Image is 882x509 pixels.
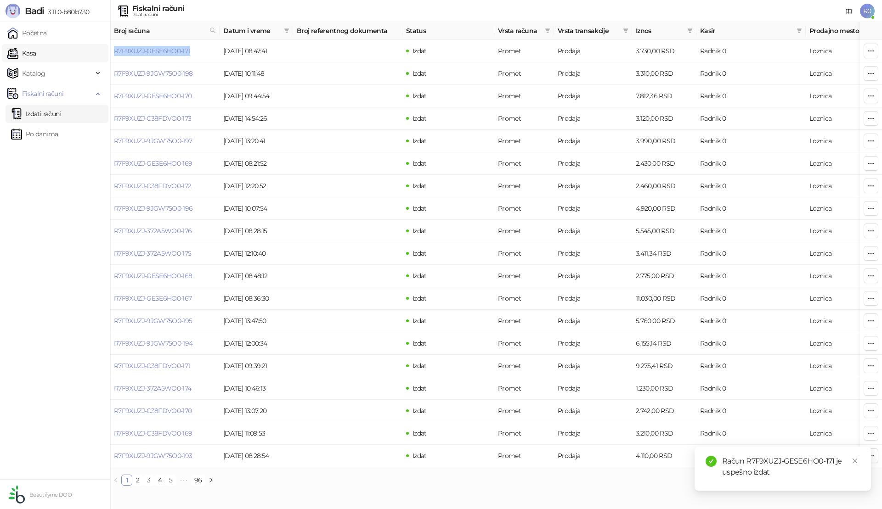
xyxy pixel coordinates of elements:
span: Kasir [700,26,793,36]
td: [DATE] 13:07:20 [220,400,293,422]
a: R7F9XUZJ-372A5WO0-175 [114,249,192,257]
span: filter [623,28,628,34]
td: R7F9XUZJ-9JGW75O0-196 [110,197,220,220]
div: Izdati računi [132,12,184,17]
span: Izdat [413,452,427,460]
td: Radnik 0 [696,175,806,197]
button: left [110,475,121,486]
a: 2 [133,475,143,485]
td: 3.210,00 RSD [632,422,696,445]
td: R7F9XUZJ-C38FDVO0-172 [110,175,220,197]
td: Promet [494,332,554,355]
td: Promet [494,85,554,107]
span: Iznos [636,26,684,36]
td: [DATE] 08:36:30 [220,287,293,310]
span: right [208,477,214,483]
td: Radnik 0 [696,62,806,85]
td: Promet [494,130,554,152]
td: 5.545,00 RSD [632,220,696,242]
a: R7F9XUZJ-9JGW75O0-197 [114,137,192,145]
td: Prodaja [554,265,632,287]
span: Izdat [413,69,427,78]
span: Izdat [413,137,427,145]
span: Badi [25,6,44,17]
td: [DATE] 08:21:52 [220,152,293,175]
td: Radnik 0 [696,40,806,62]
td: [DATE] 13:20:41 [220,130,293,152]
a: Dokumentacija [842,4,856,18]
td: R7F9XUZJ-GESE6HO0-170 [110,85,220,107]
td: Promet [494,220,554,242]
a: R7F9XUZJ-C38FDVO0-170 [114,407,192,415]
a: R7F9XUZJ-C38FDVO0-172 [114,182,192,190]
th: Kasir [696,22,806,40]
img: 64x64-companyLogo-432ed541-86f2-4000-a6d6-137676e77c9d.png [7,485,26,503]
th: Status [402,22,494,40]
span: check-circle [706,456,717,467]
a: Kasa [7,44,36,62]
td: [DATE] 14:54:26 [220,107,293,130]
td: 2.775,00 RSD [632,265,696,287]
td: R7F9XUZJ-372A5WO0-175 [110,242,220,265]
span: Izdat [413,182,427,190]
a: R7F9XUZJ-C38FDVO0-171 [114,362,190,370]
th: Broj računa [110,22,220,40]
span: Izdat [413,114,427,123]
td: Radnik 0 [696,377,806,400]
span: filter [543,24,552,38]
td: 9.275,41 RSD [632,355,696,377]
a: 3 [144,475,154,485]
td: R7F9XUZJ-C38FDVO0-169 [110,422,220,445]
span: filter [621,24,630,38]
td: Prodaja [554,62,632,85]
td: [DATE] 08:28:15 [220,220,293,242]
td: Prodaja [554,287,632,310]
td: Prodaja [554,377,632,400]
td: Radnik 0 [696,85,806,107]
span: left [113,477,119,483]
td: Radnik 0 [696,310,806,332]
span: Vrsta računa [498,26,541,36]
td: [DATE] 08:28:54 [220,445,293,467]
td: [DATE] 09:39:21 [220,355,293,377]
span: Izdat [413,384,427,392]
a: R7F9XUZJ-9JGW75O0-198 [114,69,193,78]
li: 1 [121,475,132,486]
td: R7F9XUZJ-9JGW75O0-197 [110,130,220,152]
a: R7F9XUZJ-GESE6HO0-170 [114,92,192,100]
td: 3.990,00 RSD [632,130,696,152]
td: Prodaja [554,107,632,130]
span: Broj računa [114,26,206,36]
td: R7F9XUZJ-GESE6HO0-171 [110,40,220,62]
td: Prodaja [554,175,632,197]
li: 4 [154,475,165,486]
td: Radnik 0 [696,422,806,445]
td: Radnik 0 [696,287,806,310]
td: Radnik 0 [696,220,806,242]
li: 96 [191,475,205,486]
td: R7F9XUZJ-C38FDVO0-171 [110,355,220,377]
td: R7F9XUZJ-372A5WO0-176 [110,220,220,242]
span: Izdat [413,362,427,370]
td: 2.460,00 RSD [632,175,696,197]
td: [DATE] 12:20:52 [220,175,293,197]
span: Vrsta transakcije [558,26,619,36]
span: filter [284,28,289,34]
span: Fiskalni računi [22,84,63,103]
td: R7F9XUZJ-372A5WO0-174 [110,377,220,400]
span: Izdat [413,204,427,213]
td: [DATE] 08:48:12 [220,265,293,287]
td: Prodaja [554,310,632,332]
td: 1.230,00 RSD [632,377,696,400]
td: Radnik 0 [696,265,806,287]
td: Promet [494,175,554,197]
td: 3.411,34 RSD [632,242,696,265]
a: 96 [192,475,205,485]
a: Početna [7,24,47,42]
td: Promet [494,40,554,62]
span: filter [687,28,693,34]
span: Izdat [413,429,427,437]
a: R7F9XUZJ-C38FDVO0-169 [114,429,192,437]
div: Fiskalni računi [132,5,184,12]
span: Izdat [413,227,427,235]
